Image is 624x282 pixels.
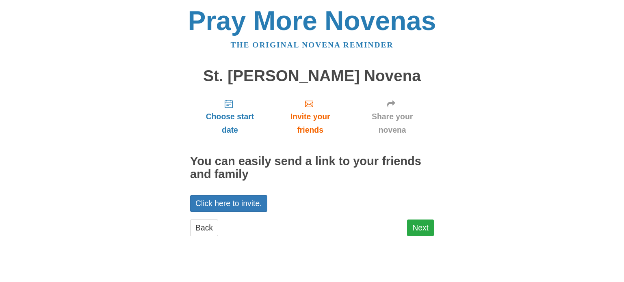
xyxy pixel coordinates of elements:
span: Share your novena [359,110,426,137]
a: The original novena reminder [231,41,394,49]
a: Invite your friends [270,93,351,141]
span: Choose start date [198,110,262,137]
h1: St. [PERSON_NAME] Novena [190,67,434,85]
h2: You can easily send a link to your friends and family [190,155,434,181]
span: Invite your friends [278,110,342,137]
a: Choose start date [190,93,270,141]
a: Next [407,220,434,236]
a: Pray More Novenas [188,6,436,36]
a: Back [190,220,218,236]
a: Click here to invite. [190,195,267,212]
a: Share your novena [351,93,434,141]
